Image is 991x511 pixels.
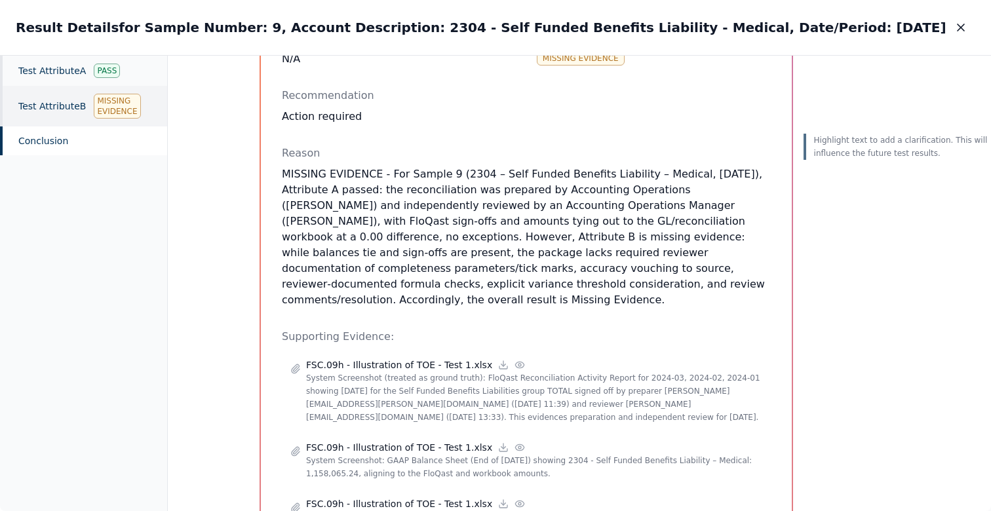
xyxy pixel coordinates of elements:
div: N/A [282,51,516,67]
div: Missing Evidence [537,51,625,66]
p: System Screenshot (treated as ground truth): FloQast Reconciliation Activity Report for 2024-03, ... [306,371,762,424]
p: FSC.09h - Illustration of TOE - Test 1.xlsx [306,497,492,510]
h2: Result Details for Sample Number: 9, Account Description: 2304 - Self Funded Benefits Liability -... [16,18,946,37]
p: FSC.09h - Illustration of TOE - Test 1.xlsx [306,358,492,371]
a: Download file [497,359,509,371]
div: Missing Evidence [94,94,140,119]
div: Pass [94,64,120,78]
p: Reason [282,145,771,161]
a: Download file [497,442,509,453]
a: Download file [497,498,509,510]
p: System Screenshot: GAAP Balance Sheet (End of [DATE]) showing 2304 - Self Funded Benefits Liabili... [306,454,762,480]
p: FSC.09h - Illustration of TOE - Test 1.xlsx [306,441,492,454]
div: Action required [282,109,771,124]
p: Recommendation [282,88,771,104]
p: MISSING EVIDENCE - For Sample 9 (2304 – Self Funded Benefits Liability – Medical, [DATE]), Attrib... [282,166,771,308]
p: Supporting Evidence: [282,329,771,345]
